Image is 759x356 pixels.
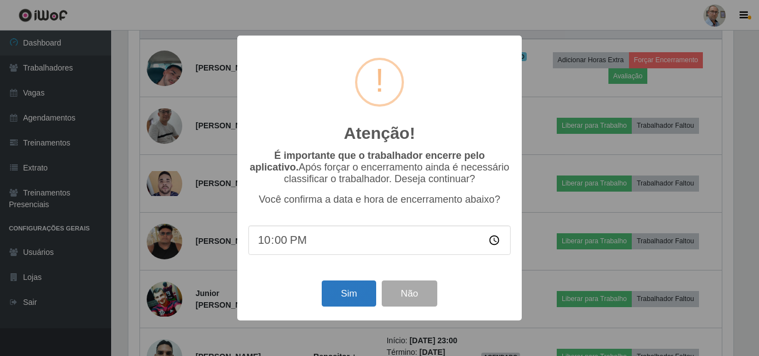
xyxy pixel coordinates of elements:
[248,194,511,205] p: Você confirma a data e hora de encerramento abaixo?
[382,280,437,307] button: Não
[249,150,485,173] b: É importante que o trabalhador encerre pelo aplicativo.
[322,280,376,307] button: Sim
[248,150,511,185] p: Após forçar o encerramento ainda é necessário classificar o trabalhador. Deseja continuar?
[344,123,415,143] h2: Atenção!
